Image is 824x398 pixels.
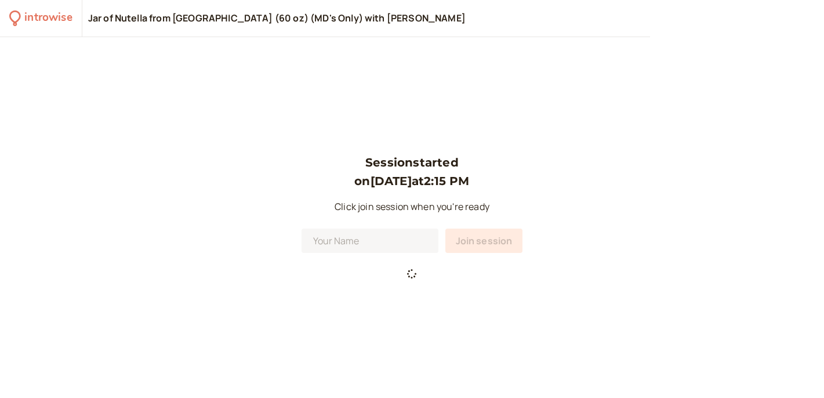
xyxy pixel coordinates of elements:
[302,229,438,253] input: Your Name
[88,12,466,25] div: Jar of Nutella from [GEOGRAPHIC_DATA] (60 oz) (MD's Only) with [PERSON_NAME]
[445,229,523,253] button: Join session
[302,200,523,215] p: Click join session when you're ready
[302,153,523,191] h3: Session started on [DATE] at 2:15 PM
[24,9,72,27] div: introwise
[456,234,513,247] span: Join session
